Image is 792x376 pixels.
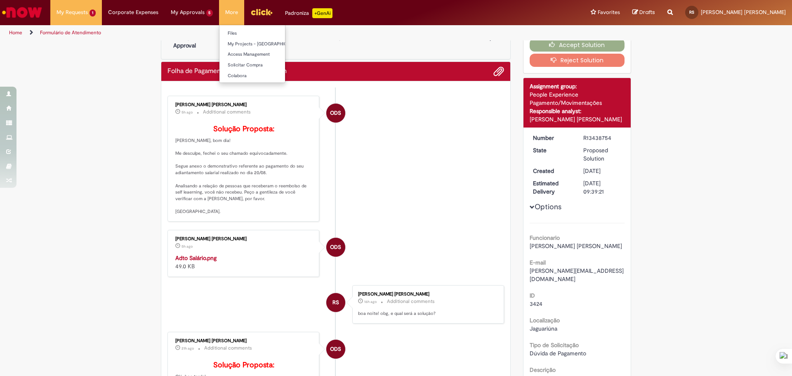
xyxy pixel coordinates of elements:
[527,179,577,196] dt: Estimated Delivery
[364,299,377,304] span: 16h ago
[219,61,310,70] a: Solicitar Compra
[9,29,22,36] a: Home
[583,179,622,196] div: [DATE] 09:39:21
[40,29,101,36] a: Formulário de Atendimento
[530,38,625,52] button: Accept Solution
[213,360,274,370] b: Solução Proposta:
[250,6,273,18] img: click_logo_yellow_360x200.png
[530,292,535,299] b: ID
[701,9,786,16] span: [PERSON_NAME] [PERSON_NAME]
[219,25,285,83] ul: More
[181,110,193,115] span: 5h ago
[175,125,313,215] p: [PERSON_NAME], bom dia! Me desculpe, fechei o seu chamado equivocadamente. Segue anexo o demonstr...
[583,167,622,175] div: 22/08/2025 09:39:18
[530,242,622,250] span: [PERSON_NAME] [PERSON_NAME]
[632,9,655,17] a: Drafts
[583,146,622,163] div: Proposed Solution
[530,350,586,357] span: Dúvida de Pagamento
[332,293,339,312] span: RS
[530,267,624,283] span: [PERSON_NAME][EMAIL_ADDRESS][DOMAIN_NAME]
[330,103,341,123] span: ODS
[171,8,205,17] span: My Approvals
[285,8,332,18] div: Padroniza
[57,8,88,17] span: My Requests
[527,134,577,142] dt: Number
[181,244,193,249] span: 5h ago
[530,366,556,374] b: Descrição
[358,292,495,297] div: [PERSON_NAME] [PERSON_NAME]
[1,4,43,21] img: ServiceNow
[213,124,274,134] b: Solução Proposta:
[204,345,252,352] small: Additional comments
[206,9,213,17] span: 5
[530,259,546,266] b: E-mail
[364,299,377,304] time: 26/08/2025 21:28:43
[527,146,577,154] dt: State
[326,293,345,312] div: Rafael Rigolo da Silva
[219,71,310,80] a: Colabora
[530,90,625,107] div: People Experience Pagamento/Movimentações
[639,8,655,16] span: Drafts
[181,110,193,115] time: 27/08/2025 08:51:32
[326,340,345,359] div: Osvaldo da Silva Neto
[326,104,345,123] div: Osvaldo da Silva Neto
[167,68,287,75] h2: Folha de Pagamento Senior | Ambevtech Ticket history
[530,300,542,307] span: 3424
[530,107,625,115] div: Responsible analyst:
[175,236,313,241] div: [PERSON_NAME] [PERSON_NAME]
[583,134,622,142] div: R13438754
[6,25,522,40] ul: Page breadcrumbs
[530,317,560,324] b: Localização
[493,66,504,77] button: Add attachments
[181,346,194,351] span: 21h ago
[387,298,435,305] small: Additional comments
[181,346,194,351] time: 26/08/2025 17:21:42
[527,167,577,175] dt: Created
[175,254,313,270] div: 49.0 KB
[90,9,96,17] span: 1
[530,115,625,123] div: [PERSON_NAME] [PERSON_NAME]
[689,9,694,15] span: RS
[219,40,310,49] a: My Projects - [GEOGRAPHIC_DATA]
[312,8,332,18] p: +GenAi
[225,8,238,17] span: More
[530,54,625,67] button: Reject Solution
[175,338,313,343] div: [PERSON_NAME] [PERSON_NAME]
[598,8,620,17] span: Favorites
[330,237,341,257] span: ODS
[583,167,601,175] span: [DATE]
[175,254,217,262] a: Adto Salário.png
[530,341,579,349] b: Tipo de Solicitação
[358,310,495,317] p: boa noite! obg, e qual será a solução?
[326,238,345,257] div: Osvaldo da Silva Neto
[219,50,310,59] a: Access Management
[530,82,625,90] div: Assignment group:
[165,33,205,50] p: Waiting for Approval
[175,102,313,107] div: [PERSON_NAME] [PERSON_NAME]
[583,167,601,175] time: 22/08/2025 09:39:18
[330,339,341,359] span: ODS
[203,109,251,116] small: Additional comments
[219,29,310,38] a: Files
[530,234,560,241] b: Funcionario
[108,8,158,17] span: Corporate Expenses
[530,325,557,332] span: Jaguariúna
